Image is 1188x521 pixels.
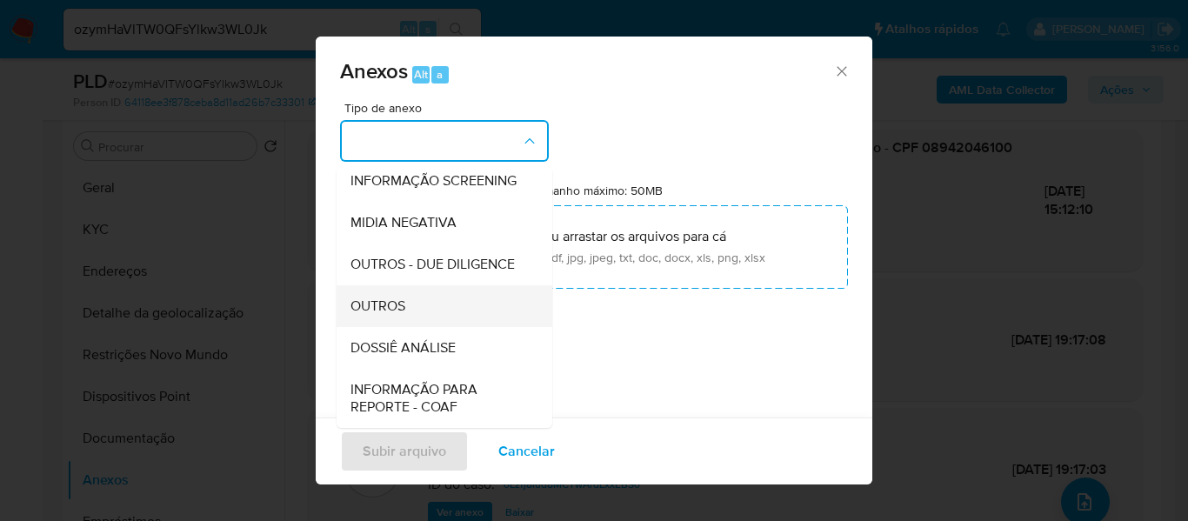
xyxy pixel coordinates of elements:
span: DOSSIÊ ANÁLISE [350,339,456,357]
span: INFORMAÇÃO SCREENING [350,172,517,190]
span: MIDIA NEGATIVA [350,214,457,231]
label: Tamanho máximo: 50MB [531,183,663,198]
span: Tipo de anexo [344,102,553,114]
button: Cancelar [476,431,577,472]
span: Alt [414,66,428,83]
span: Cancelar [498,432,555,471]
span: OUTROS - DUE DILIGENCE [350,256,515,273]
span: Anexos [340,56,408,86]
span: INFORMAÇÃO PARA REPORTE - COAF [350,381,528,416]
span: a [437,66,443,83]
span: OUTROS [350,297,405,315]
button: Fechar [833,63,849,78]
